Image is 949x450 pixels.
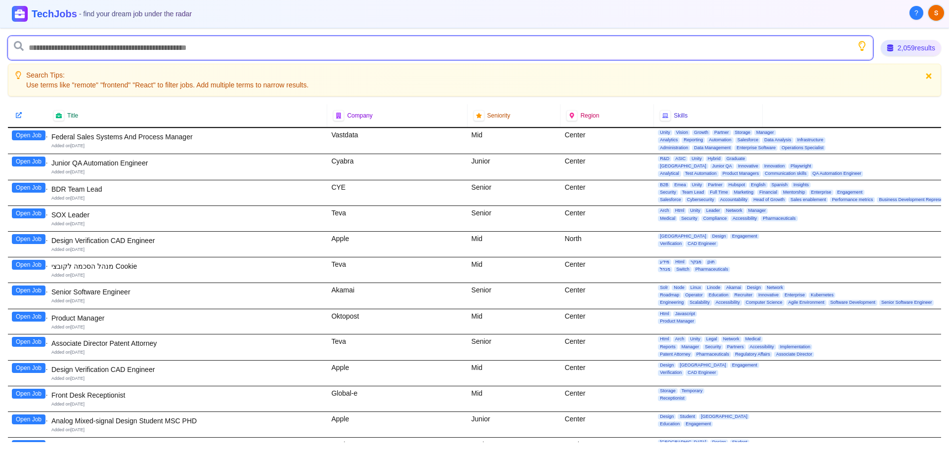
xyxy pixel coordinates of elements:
div: Center [561,334,654,360]
span: Computer Science [744,300,784,305]
span: Medical [743,336,763,342]
span: Analytical [658,171,681,176]
div: SOX Leader [51,210,323,220]
span: Compliance [701,216,729,221]
div: Mid [468,386,561,411]
span: Hybrid [706,156,723,162]
div: Added on [DATE] [51,272,323,279]
span: ASIC [673,156,688,162]
span: Html [658,311,671,317]
button: Open Job [12,363,45,373]
div: Teva [327,206,467,231]
div: Added on [DATE] [51,401,323,408]
span: Pharmaceuticals [761,216,798,221]
span: מבקר [689,259,703,265]
span: Test Automation [683,171,719,176]
span: [GEOGRAPHIC_DATA] [658,440,708,445]
span: מנהל [658,267,672,272]
div: Apple [327,412,467,437]
div: Mid [468,257,561,283]
span: Design [710,234,728,239]
div: Front Desk Receptionist [51,390,323,400]
span: מידע [658,259,671,265]
span: Solr [658,285,670,290]
span: תוכן [705,259,717,265]
span: Design [710,440,728,445]
span: Data Management [692,145,733,151]
span: Title [67,112,78,120]
button: Open Job [12,440,45,450]
span: Insights [791,182,811,188]
span: Unity [658,130,672,135]
span: Storage [733,130,753,135]
span: Playwright [788,164,813,169]
div: Added on [DATE] [51,195,323,202]
button: About Techjobs [909,6,923,20]
span: Student [678,414,697,419]
div: Federal Sales Systems And Process Manager [51,132,323,142]
div: Oktopost [327,309,467,334]
span: Verification [658,370,684,375]
span: Javascript [673,311,697,317]
span: Analytics [658,137,680,143]
span: Manager [746,208,768,213]
span: Security [679,216,699,221]
span: Reports [658,344,678,350]
span: Linux [689,285,703,290]
span: Pharmaceuticals [694,352,732,357]
div: Added on [DATE] [51,427,323,433]
button: Open Job [12,414,45,424]
div: Center [561,283,654,309]
div: BDR Team Lead [51,184,323,194]
div: Center [561,309,654,334]
div: Added on [DATE] [51,375,323,382]
span: Engagement [730,234,759,239]
span: Growth [692,130,710,135]
div: Senior [468,334,561,360]
span: Security [703,344,723,350]
span: Medical [658,216,677,221]
span: Senior Software Engineer [879,300,934,305]
span: Enterprise [782,292,807,298]
button: Open Job [12,286,45,295]
span: Akamai [724,285,743,290]
span: Security [658,190,678,195]
div: Associate Director Patent Attorney [51,338,323,348]
span: Full Time [708,190,730,195]
div: Junior [468,412,561,437]
span: Html [658,336,671,342]
span: Partner [712,130,731,135]
span: Manager [680,344,701,350]
span: Implementation [778,344,813,350]
span: Agile Environment [786,300,826,305]
div: Senior [468,180,561,206]
div: Analog Mixed-signal Design Student MSC PHD [51,416,323,426]
div: Akamai [327,283,467,309]
span: Leader [704,208,722,213]
span: CAD Engineer [686,241,718,246]
span: Cybersecurity [685,197,716,203]
span: Unity [690,182,704,188]
button: Open Job [12,312,45,322]
span: Receptionist [658,396,687,401]
span: Enterprise [809,190,833,195]
span: Data Analysis [762,137,793,143]
span: Sales enablement [788,197,828,203]
div: Center [561,180,654,206]
span: QA Automation Engineer [811,171,863,176]
span: Storage [658,388,678,394]
div: Mid [468,128,561,154]
span: Junior QA [710,164,734,169]
span: Partner [706,182,725,188]
span: Hubspot [727,182,747,188]
div: Junior QA Automation Engineer [51,158,323,168]
span: Communication skills [763,171,809,176]
span: Spanish [770,182,790,188]
h1: TechJobs [32,7,192,21]
button: Show search tips [857,41,867,51]
span: CAD Engineer [686,370,718,375]
span: Salesforce [658,197,683,203]
div: Added on [DATE] [51,349,323,356]
span: ? [914,8,918,18]
span: Engagement [730,363,759,368]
